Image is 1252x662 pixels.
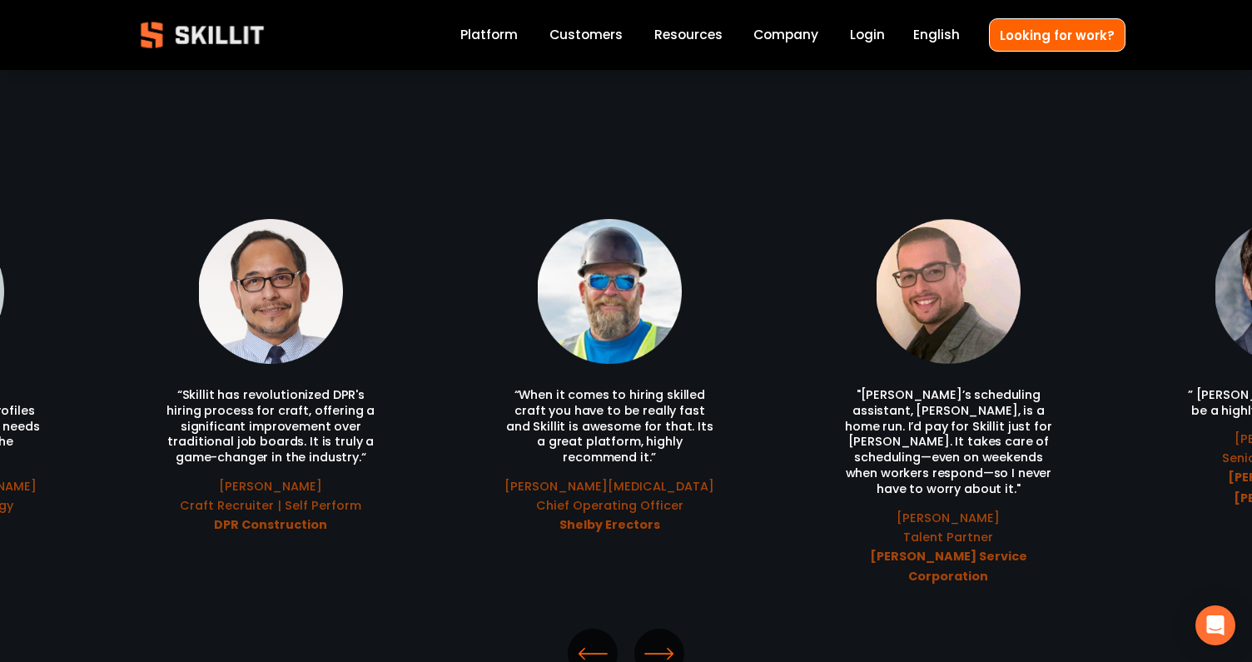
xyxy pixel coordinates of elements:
[876,9,965,44] strong: Scalable
[913,25,960,44] span: English
[989,18,1125,51] a: Looking for work?
[850,24,885,47] a: Login
[210,9,370,44] strong: More interviews
[127,10,278,60] img: Skillit
[574,9,678,44] strong: Less effort
[460,24,518,47] a: Platform
[549,24,623,47] a: Customers
[654,24,723,47] a: folder dropdown
[913,24,960,47] div: language picker
[654,25,723,44] span: Resources
[1195,605,1235,645] div: Open Intercom Messenger
[753,24,818,47] a: Company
